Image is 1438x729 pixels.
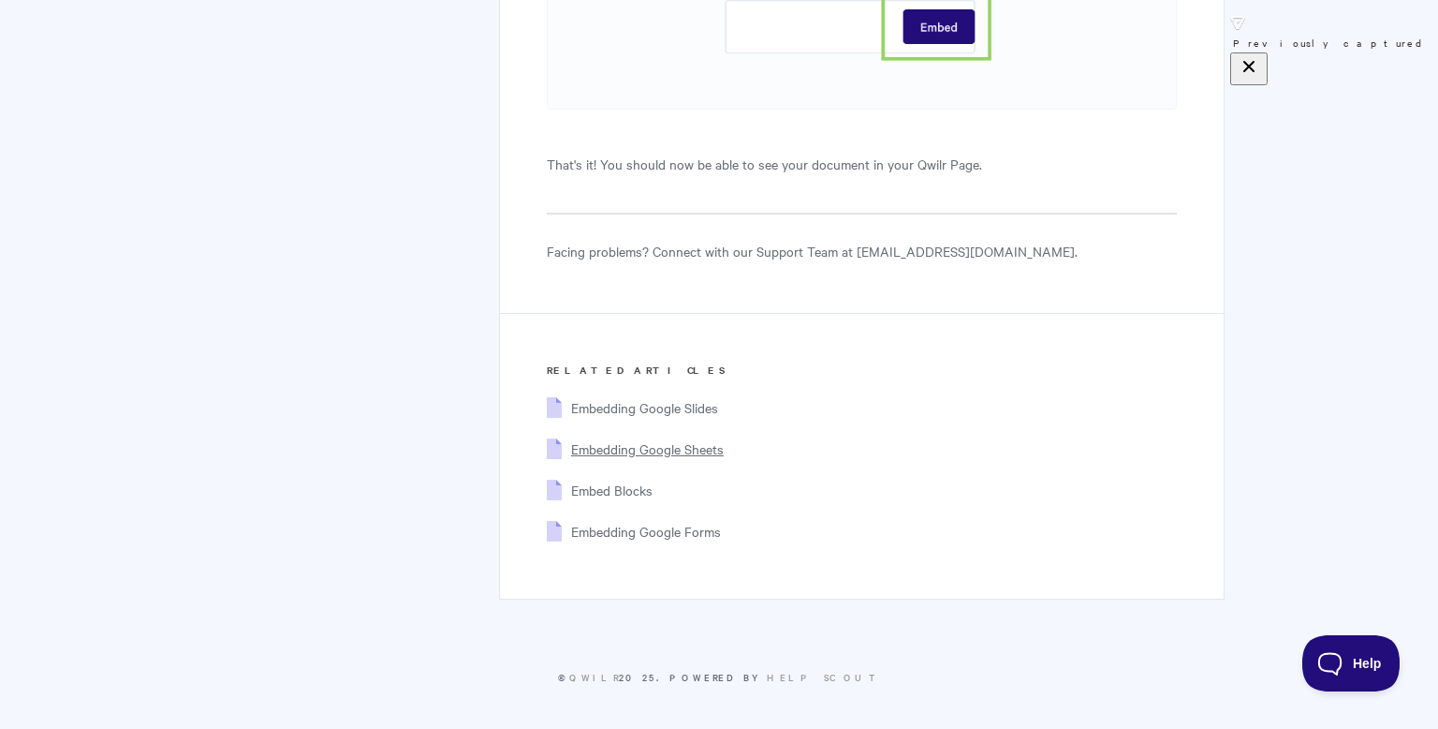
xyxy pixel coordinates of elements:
a: Help Scout [767,670,880,684]
iframe: Toggle Customer Support [1302,635,1401,692]
a: Embed Blocks [571,481,653,499]
a: Qwilr [569,670,619,684]
p: Facing problems? Connect with our Support Team at [EMAIL_ADDRESS][DOMAIN_NAME]. [547,240,1177,262]
p: That's it! You should now be able to see your document in your Qwilr Page. [547,153,1177,175]
a: Embedding Google Forms [571,522,721,541]
h3: Related Articles [547,361,1177,379]
a: Embedding Google Slides [571,398,718,417]
span: Powered by [669,670,880,684]
p: © 2025. [213,669,1225,686]
a: Embedding Google Sheets [571,439,724,458]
